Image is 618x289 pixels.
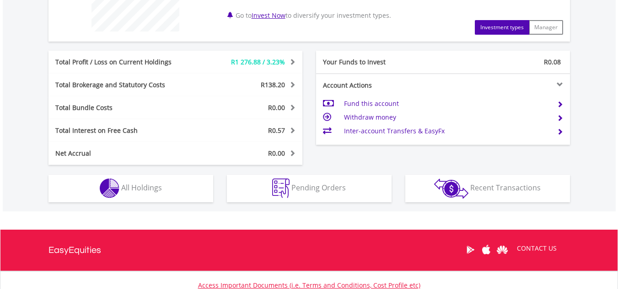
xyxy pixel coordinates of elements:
[227,175,392,202] button: Pending Orders
[344,110,549,124] td: Withdraw money
[316,81,443,90] div: Account Actions
[544,58,561,66] span: R0.08
[344,124,549,138] td: Inter-account Transfers & EasyFx
[268,103,285,112] span: R0.00
[462,236,478,264] a: Google Play
[48,230,101,271] a: EasyEquities
[48,149,197,158] div: Net Accrual
[316,58,443,67] div: Your Funds to Invest
[268,149,285,158] span: R0.00
[121,183,162,193] span: All Holdings
[434,179,468,199] img: transactions-zar-wht.png
[494,236,511,264] a: Huawei
[478,236,494,264] a: Apple
[231,58,285,66] span: R1 276.88 / 3.23%
[100,179,119,198] img: holdings-wht.png
[48,103,197,112] div: Total Bundle Costs
[475,20,529,35] button: Investment types
[291,183,346,193] span: Pending Orders
[268,126,285,135] span: R0.57
[405,175,570,202] button: Recent Transactions
[252,11,285,20] a: Invest Now
[344,97,549,110] td: Fund this account
[511,236,563,261] a: CONTACT US
[48,126,197,135] div: Total Interest on Free Cash
[261,80,285,89] span: R138.20
[48,58,197,67] div: Total Profit / Loss on Current Holdings
[48,175,213,202] button: All Holdings
[529,20,563,35] button: Manager
[470,183,541,193] span: Recent Transactions
[272,179,290,198] img: pending_instructions-wht.png
[48,80,197,89] div: Total Brokerage and Statutory Costs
